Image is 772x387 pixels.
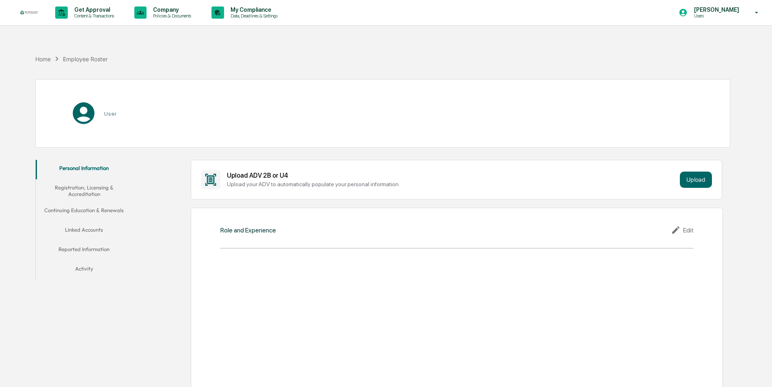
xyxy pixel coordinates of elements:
[224,13,282,19] p: Data, Deadlines & Settings
[35,56,51,62] div: Home
[36,179,133,202] button: Registration, Licensing & Accreditation
[688,13,743,19] p: Users
[227,172,676,179] div: Upload ADV 2B or U4
[68,13,118,19] p: Content & Transactions
[36,221,133,241] button: Linked Accounts
[36,260,133,280] button: Activity
[19,10,39,15] img: logo
[688,6,743,13] p: [PERSON_NAME]
[36,160,133,179] button: Personal Information
[680,172,712,188] button: Upload
[147,6,195,13] p: Company
[220,226,276,234] div: Role and Experience
[68,6,118,13] p: Get Approval
[63,56,108,62] div: Employee Roster
[224,6,282,13] p: My Compliance
[36,160,133,280] div: secondary tabs example
[147,13,195,19] p: Policies & Documents
[36,202,133,221] button: Continuing Education & Renewals
[227,181,676,187] div: Upload your ADV to automatically populate your personal information.
[104,110,116,117] h3: User
[36,241,133,260] button: Reported Information
[671,225,694,235] div: Edit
